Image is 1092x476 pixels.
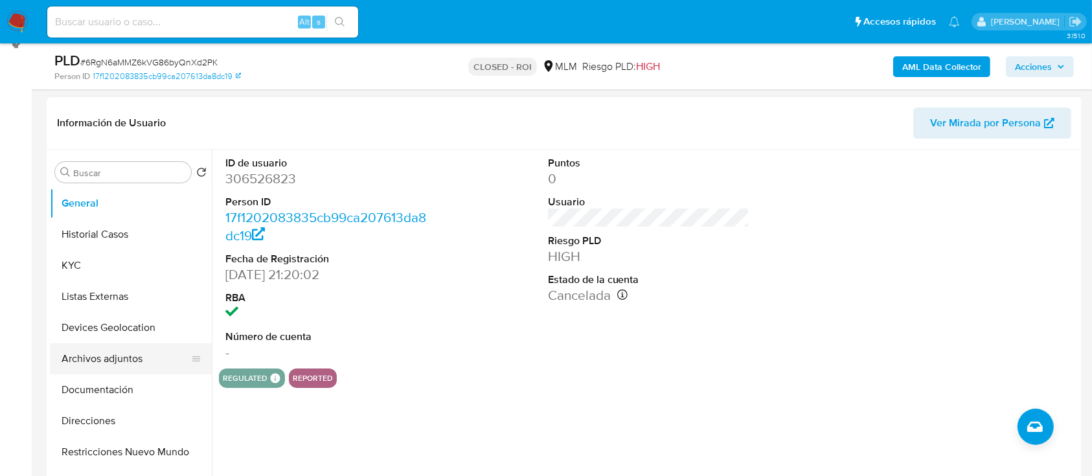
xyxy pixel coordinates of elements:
span: 3.151.0 [1067,30,1086,41]
dt: Puntos [548,156,750,170]
dt: Riesgo PLD [548,234,750,248]
span: HIGH [636,59,660,74]
button: Buscar [60,167,71,177]
dt: Estado de la cuenta [548,273,750,287]
span: # 6RgN6aMMZ6kVG86byQnXd2PK [80,56,218,69]
button: AML Data Collector [893,56,990,77]
button: reported [293,376,333,381]
a: 17f1202083835cb99ca207613da8dc19 [225,208,426,245]
a: 17f1202083835cb99ca207613da8dc19 [93,71,241,82]
dt: Número de cuenta [225,330,427,344]
input: Buscar [73,167,186,179]
button: Documentación [50,374,212,405]
button: Volver al orden por defecto [196,167,207,181]
a: Salir [1069,15,1082,28]
dt: Usuario [548,195,750,209]
button: Archivos adjuntos [50,343,201,374]
dt: RBA [225,291,427,305]
b: PLD [54,50,80,71]
button: Listas Externas [50,281,212,312]
button: General [50,188,212,219]
dd: HIGH [548,247,750,266]
button: Ver Mirada por Persona [913,108,1071,139]
span: Riesgo PLD: [582,60,660,74]
dt: Person ID [225,195,427,209]
span: Alt [299,16,310,28]
p: CLOSED - ROI [468,58,537,76]
button: regulated [223,376,267,381]
dd: [DATE] 21:20:02 [225,266,427,284]
button: Restricciones Nuevo Mundo [50,436,212,468]
dt: Fecha de Registración [225,252,427,266]
button: KYC [50,250,212,281]
dd: Cancelada [548,286,750,304]
span: Accesos rápidos [863,15,936,28]
b: Person ID [54,71,90,82]
button: Direcciones [50,405,212,436]
dt: ID de usuario [225,156,427,170]
b: AML Data Collector [902,56,981,77]
h1: Información de Usuario [57,117,166,130]
span: Ver Mirada por Persona [930,108,1041,139]
a: Notificaciones [949,16,960,27]
dd: 306526823 [225,170,427,188]
button: Acciones [1006,56,1074,77]
p: alan.cervantesmartinez@mercadolibre.com.mx [991,16,1064,28]
button: Historial Casos [50,219,212,250]
span: s [317,16,321,28]
dd: - [225,343,427,361]
span: Acciones [1015,56,1052,77]
dd: 0 [548,170,750,188]
input: Buscar usuario o caso... [47,14,358,30]
div: MLM [542,60,577,74]
button: search-icon [326,13,353,31]
button: Devices Geolocation [50,312,212,343]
